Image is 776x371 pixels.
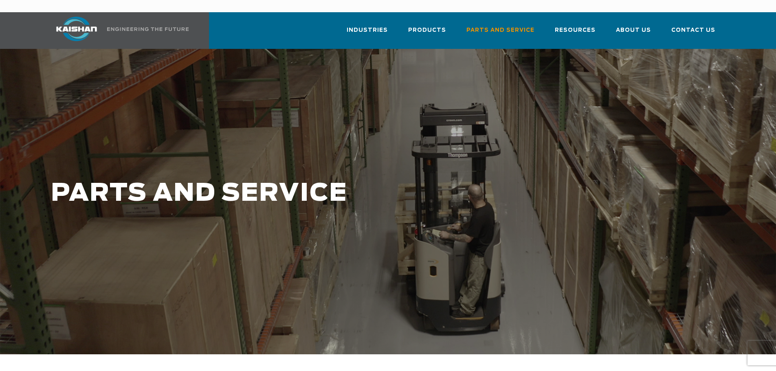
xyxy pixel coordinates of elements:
span: Industries [347,26,388,35]
span: About Us [616,26,651,35]
a: Industries [347,20,388,47]
span: Parts and Service [466,26,534,35]
h1: PARTS AND SERVICE [51,180,611,207]
img: Engineering the future [107,27,189,31]
a: Contact Us [671,20,715,47]
a: Parts and Service [466,20,534,47]
img: kaishan logo [46,17,107,41]
span: Products [408,26,446,35]
a: Resources [555,20,596,47]
span: Resources [555,26,596,35]
span: Contact Us [671,26,715,35]
a: About Us [616,20,651,47]
a: Kaishan USA [46,12,190,49]
a: Products [408,20,446,47]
